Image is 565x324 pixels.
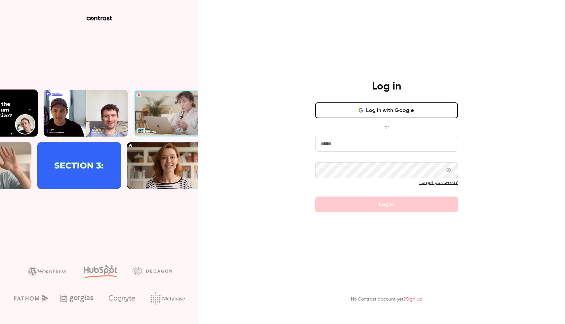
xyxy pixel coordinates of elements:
[372,80,401,93] h4: Log in
[381,124,392,130] span: or
[132,267,172,274] img: decagon
[419,180,458,185] a: Forgot password?
[351,296,422,303] p: No Contrast account yet?
[406,297,422,302] a: Sign up
[315,102,458,118] button: Log in with Google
